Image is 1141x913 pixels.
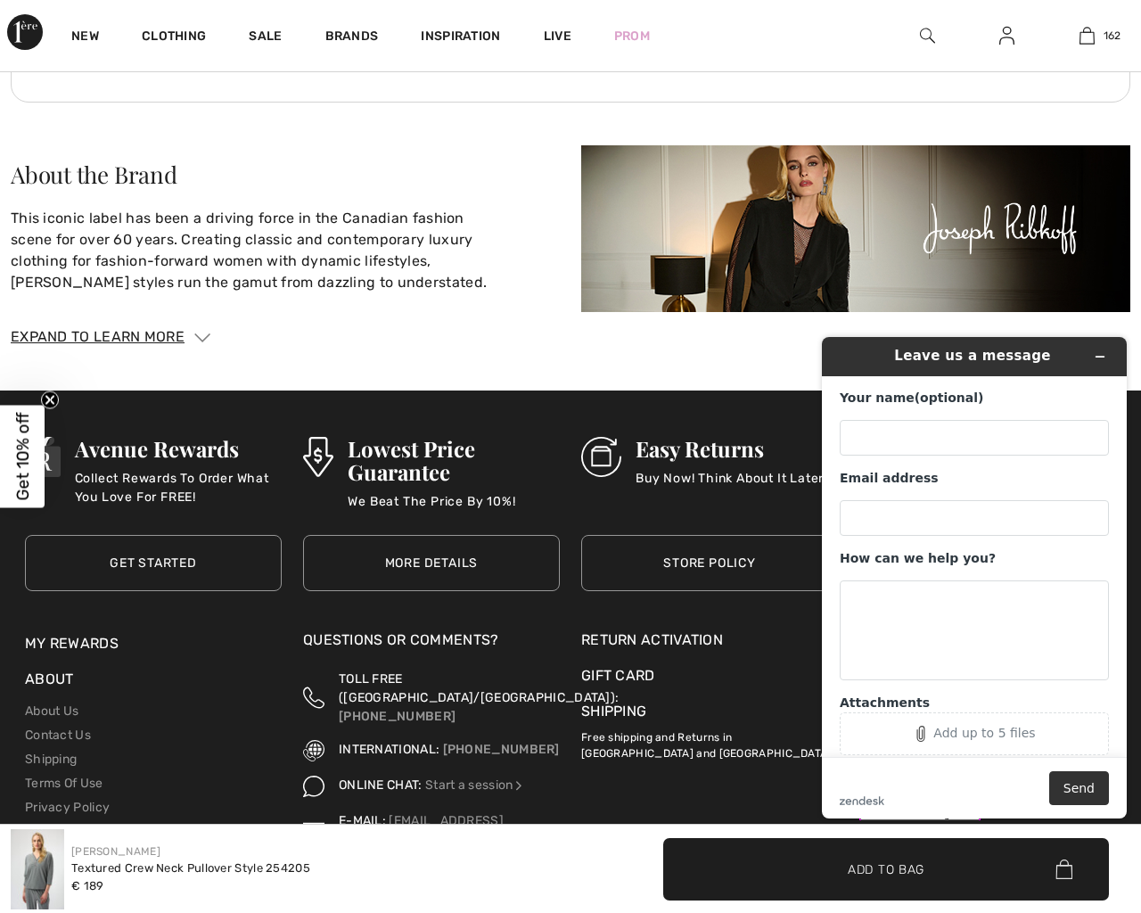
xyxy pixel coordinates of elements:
p: We Beat The Price By 10%! [348,492,560,528]
span: 162 [1104,28,1121,44]
a: Brands [325,29,379,47]
img: Lowest Price Guarantee [303,437,333,477]
span: INTERNATIONAL: [339,742,439,757]
a: [PHONE_NUMBER] [339,709,456,724]
div: Textured Crew Neck Pullover Style 254205 [71,860,310,877]
a: Gift Card [581,665,838,687]
img: Arrow1.svg [194,333,210,341]
a: Shipping [25,752,77,767]
a: [PERSON_NAME] [71,845,160,858]
div: About [25,669,282,699]
div: Expand to Learn More [11,326,1130,348]
a: Shipping [581,703,646,720]
div: About the Brand [11,163,560,186]
img: Bag.svg [1055,860,1072,879]
p: Collect Rewards To Order What You Love For FREE! [75,469,282,505]
span: Get 10% off [12,413,33,501]
span: Inspiration [421,29,500,47]
img: search the website [920,25,935,46]
h3: Avenue Rewards [75,437,282,460]
img: International [303,740,324,761]
img: Contact us [303,811,324,849]
button: Close teaser [41,391,59,409]
img: Easy Returns [581,437,621,477]
a: Return Activation [581,629,838,651]
span: TOLL FREE ([GEOGRAPHIC_DATA]/[GEOGRAPHIC_DATA]): [339,671,619,705]
a: New [71,29,99,47]
a: Contact Us [25,728,91,743]
iframe: Find more information here [808,323,1141,833]
img: Online Chat [513,779,525,792]
div: Questions or Comments? [303,629,560,660]
a: 162 [1047,25,1126,46]
img: My Bag [1079,25,1095,46]
img: About the Brand [581,145,1130,311]
h3: Easy Returns [636,437,827,460]
a: Get Started [25,535,282,591]
img: My Info [999,25,1014,46]
p: Buy Now! Think About It Later! [636,469,827,505]
img: 1ère Avenue [7,14,43,50]
h3: Lowest Price Guarantee [348,437,560,483]
a: Privacy Policy [25,800,110,815]
a: Live [544,27,571,45]
img: Online Chat [303,776,324,797]
a: Sale [249,29,282,47]
p: Free shipping and Returns in [GEOGRAPHIC_DATA] and [GEOGRAPHIC_DATA]. [581,722,838,761]
span: € 189 [71,879,104,892]
a: Store Policy [581,535,838,591]
span: ONLINE CHAT: [339,777,423,793]
a: Start a session [425,777,526,793]
p: This iconic label has been a driving force in the Canadian fashion scene for over 60 years. Creat... [11,208,560,293]
a: My Rewards [25,635,119,652]
a: More Details [303,535,560,591]
a: Sign In [985,25,1029,47]
img: Toll Free (Canada/US) [303,670,324,726]
span: Help [40,12,77,29]
button: Add to Bag [663,838,1109,901]
a: [EMAIL_ADDRESS][DOMAIN_NAME] [339,813,504,847]
a: Terms Of Use [25,776,103,791]
a: Prom [614,27,650,45]
span: Add to Bag [848,860,924,878]
span: E-MAIL: [339,813,386,828]
a: About Us [25,703,78,719]
a: [PHONE_NUMBER] [443,742,560,757]
a: Clothing [142,29,206,47]
img: Textured Crew Neck Pullover Style 254205 [11,829,64,909]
